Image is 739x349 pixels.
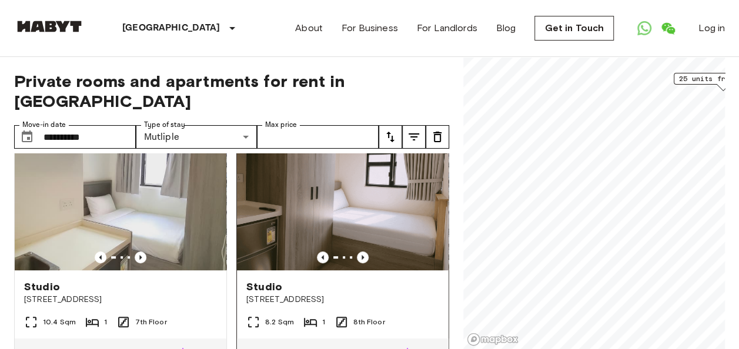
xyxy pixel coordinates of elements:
[104,317,107,327] span: 1
[317,251,329,263] button: Previous image
[353,317,384,327] span: 8th Floor
[698,21,725,35] a: Log in
[402,125,426,149] button: tune
[342,21,398,35] a: For Business
[496,21,516,35] a: Blog
[135,251,146,263] button: Previous image
[22,120,66,130] label: Move-in date
[265,120,297,130] label: Max price
[122,21,220,35] p: [GEOGRAPHIC_DATA]
[417,21,477,35] a: For Landlords
[95,251,106,263] button: Previous image
[43,317,76,327] span: 10.4 Sqm
[246,280,282,294] span: Studio
[24,280,60,294] span: Studio
[265,317,294,327] span: 8.2 Sqm
[24,294,217,306] span: [STREET_ADDRESS]
[15,125,39,149] button: Choose date, selected date is 3 Oct 2025
[135,317,166,327] span: 7th Floor
[656,16,680,40] a: Open WeChat
[136,125,258,149] div: Mutliple
[633,16,656,40] a: Open WhatsApp
[246,294,439,306] span: [STREET_ADDRESS]
[534,16,614,41] a: Get in Touch
[15,129,226,270] img: Marketing picture of unit HK-01-067-044-01
[237,129,449,270] img: Marketing picture of unit HK-01-067-052-01
[295,21,323,35] a: About
[14,21,85,32] img: Habyt
[14,71,449,111] span: Private rooms and apartments for rent in [GEOGRAPHIC_DATA]
[379,125,402,149] button: tune
[467,333,519,346] a: Mapbox logo
[357,251,369,263] button: Previous image
[426,125,449,149] button: tune
[144,120,185,130] label: Type of stay
[322,317,325,327] span: 1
